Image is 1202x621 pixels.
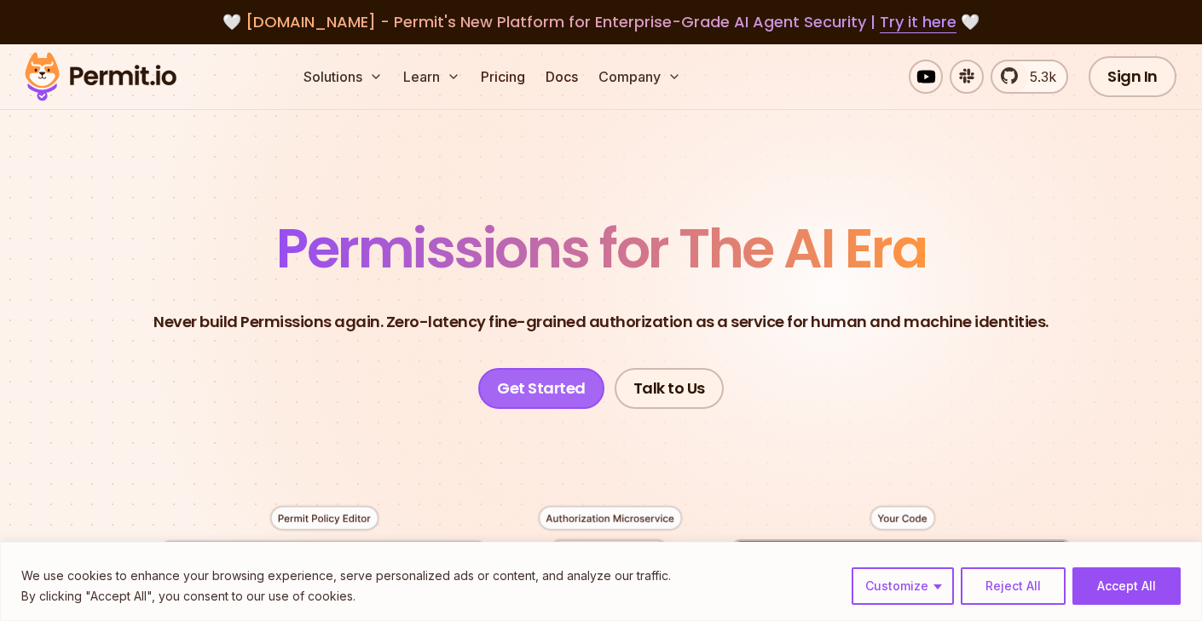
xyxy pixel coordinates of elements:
[17,48,184,106] img: Permit logo
[1089,56,1176,97] a: Sign In
[1020,66,1056,87] span: 5.3k
[991,60,1068,94] a: 5.3k
[961,567,1066,605] button: Reject All
[478,368,604,409] a: Get Started
[153,310,1049,334] p: Never build Permissions again. Zero-latency fine-grained authorization as a service for human and...
[396,60,467,94] button: Learn
[880,11,956,33] a: Try it here
[615,368,724,409] a: Talk to Us
[41,10,1161,34] div: 🤍 🤍
[246,11,956,32] span: [DOMAIN_NAME] - Permit's New Platform for Enterprise-Grade AI Agent Security |
[1072,567,1181,605] button: Accept All
[276,210,926,286] span: Permissions for The AI Era
[852,567,954,605] button: Customize
[21,586,671,607] p: By clicking "Accept All", you consent to our use of cookies.
[21,566,671,586] p: We use cookies to enhance your browsing experience, serve personalized ads or content, and analyz...
[297,60,390,94] button: Solutions
[592,60,688,94] button: Company
[539,60,585,94] a: Docs
[474,60,532,94] a: Pricing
